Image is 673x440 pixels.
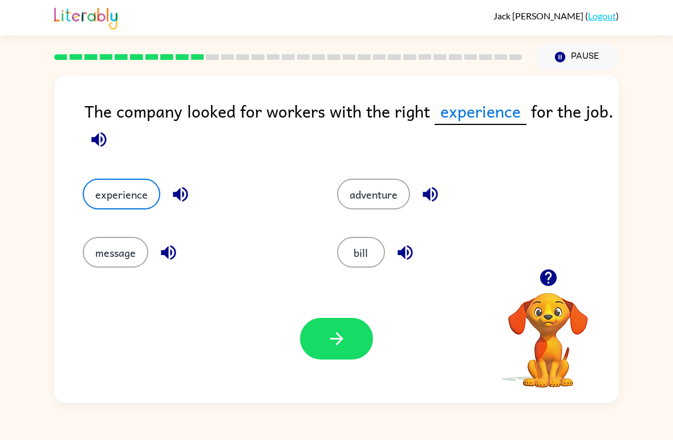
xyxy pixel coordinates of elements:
img: Literably [54,5,117,30]
video: Your browser must support playing .mp4 files to use Literably. Please try using another browser. [491,275,605,389]
button: experience [83,179,160,209]
div: ( ) [493,10,619,21]
span: experience [435,98,526,125]
button: message [83,237,148,268]
button: adventure [337,179,410,209]
button: bill [337,237,385,268]
button: Pause [536,44,619,70]
a: Logout [588,10,616,21]
span: Jack [PERSON_NAME] [493,10,585,21]
div: The company looked for workers with the right for the job. [84,98,619,156]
